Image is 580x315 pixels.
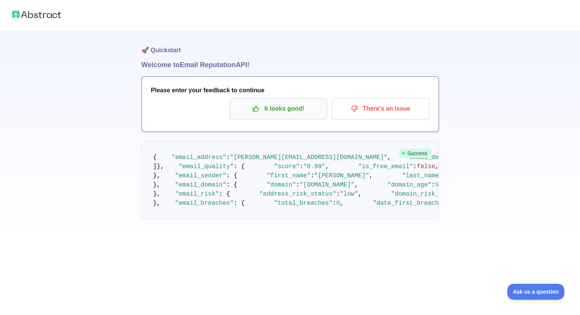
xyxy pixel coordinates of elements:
[336,191,340,198] span: :
[274,163,299,170] span: "score"
[337,102,424,115] p: There's an issue
[435,182,450,188] span: 5697
[358,163,413,170] span: "is_free_email"
[431,182,435,188] span: :
[141,59,439,70] h1: Welcome to Email Reputation API!
[151,86,429,95] h3: Please enter your feedback to continue
[399,149,431,158] span: Success
[227,172,238,179] span: : {
[314,172,369,179] span: "[PERSON_NAME]"
[391,191,464,198] span: "domain_risk_status"
[274,200,333,207] span: "total_breaches"
[12,9,61,20] img: Abstract logo
[141,31,439,59] h1: 🚀 Quickstart
[387,182,431,188] span: "domain_age"
[234,163,245,170] span: : {
[153,154,157,161] span: {
[336,200,340,207] span: 0
[332,98,429,119] button: There's an issue
[402,172,442,179] span: "last_name"
[259,191,336,198] span: "address_risk_status"
[219,191,230,198] span: : {
[387,154,391,161] span: ,
[507,284,565,300] iframe: Toggle Customer Support
[417,163,435,170] span: false
[230,154,387,161] span: "[PERSON_NAME][EMAIL_ADDRESS][DOMAIN_NAME]"
[373,200,450,207] span: "date_first_breached"
[175,191,219,198] span: "email_risk"
[227,154,230,161] span: :
[355,182,358,188] span: ,
[413,163,417,170] span: :
[175,182,226,188] span: "email_domain"
[369,172,373,179] span: ,
[340,200,344,207] span: ,
[267,172,310,179] span: "first_name"
[230,98,327,119] button: It looks good!
[303,163,325,170] span: "0.99"
[296,182,300,188] span: :
[300,182,355,188] span: "[DOMAIN_NAME]"
[234,200,245,207] span: : {
[267,182,296,188] span: "domain"
[435,163,439,170] span: ,
[175,172,226,179] span: "email_sender"
[310,172,314,179] span: :
[227,182,238,188] span: : {
[179,163,234,170] span: "email_quality"
[333,200,336,207] span: :
[235,102,321,115] p: It looks good!
[340,191,358,198] span: "low"
[300,163,304,170] span: :
[172,154,227,161] span: "email_address"
[325,163,329,170] span: ,
[358,191,362,198] span: ,
[175,200,234,207] span: "email_breaches"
